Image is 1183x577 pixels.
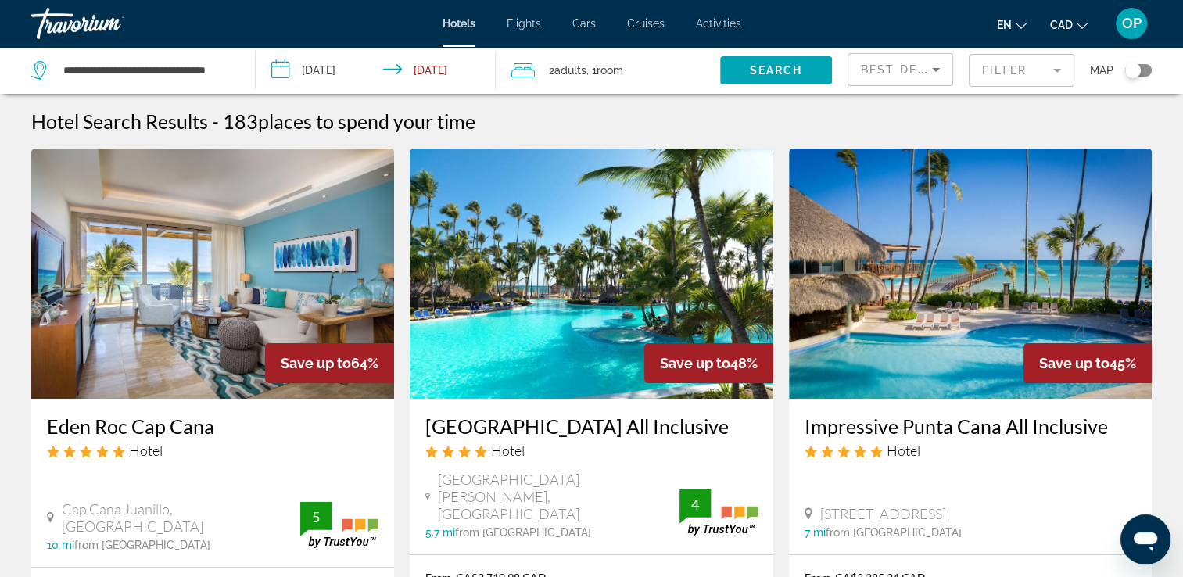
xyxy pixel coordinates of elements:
[223,109,475,133] h2: 183
[281,355,351,371] span: Save up to
[256,47,496,94] button: Check-in date: Nov 23, 2025 Check-out date: Nov 30, 2025
[1120,514,1170,564] iframe: Button to launch messaging window
[805,442,1136,459] div: 5 star Hotel
[129,442,163,459] span: Hotel
[31,109,208,133] h1: Hotel Search Results
[507,17,541,30] a: Flights
[997,19,1012,31] span: en
[861,63,942,76] span: Best Deals
[1111,7,1152,40] button: User Menu
[443,17,475,30] a: Hotels
[300,507,332,526] div: 5
[861,60,940,79] mat-select: Sort by
[586,59,623,81] span: , 1
[554,64,586,77] span: Adults
[1090,59,1113,81] span: Map
[627,17,665,30] a: Cruises
[805,526,826,539] span: 7 mi
[438,471,679,522] span: [GEOGRAPHIC_DATA][PERSON_NAME], [GEOGRAPHIC_DATA]
[425,414,757,438] a: [GEOGRAPHIC_DATA] All Inclusive
[1050,19,1073,31] span: CAD
[496,47,720,94] button: Travelers: 2 adults, 0 children
[265,343,394,383] div: 64%
[455,526,591,539] span: from [GEOGRAPHIC_DATA]
[31,149,394,399] img: Hotel image
[425,442,757,459] div: 4 star Hotel
[997,13,1027,36] button: Change language
[572,17,596,30] a: Cars
[820,505,946,522] span: [STREET_ADDRESS]
[969,53,1074,88] button: Filter
[696,17,741,30] a: Activities
[720,56,832,84] button: Search
[31,3,188,44] a: Travorium
[1023,343,1152,383] div: 45%
[410,149,773,399] img: Hotel image
[1039,355,1110,371] span: Save up to
[549,59,586,81] span: 2
[749,64,802,77] span: Search
[789,149,1152,399] img: Hotel image
[679,495,711,514] div: 4
[805,414,1136,438] a: Impressive Punta Cana All Inclusive
[826,526,962,539] span: from [GEOGRAPHIC_DATA]
[47,414,378,438] a: Eden Roc Cap Cana
[644,343,773,383] div: 48%
[212,109,219,133] span: -
[425,526,455,539] span: 5.7 mi
[679,489,758,536] img: trustyou-badge.svg
[47,539,74,551] span: 10 mi
[491,442,525,459] span: Hotel
[258,109,475,133] span: places to spend your time
[62,500,300,535] span: Cap Cana Juanillo, [GEOGRAPHIC_DATA]
[597,64,623,77] span: Room
[660,355,730,371] span: Save up to
[1113,63,1152,77] button: Toggle map
[887,442,920,459] span: Hotel
[1050,13,1088,36] button: Change currency
[47,442,378,459] div: 5 star Hotel
[74,539,210,551] span: from [GEOGRAPHIC_DATA]
[1122,16,1142,31] span: OP
[300,502,378,548] img: trustyou-badge.svg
